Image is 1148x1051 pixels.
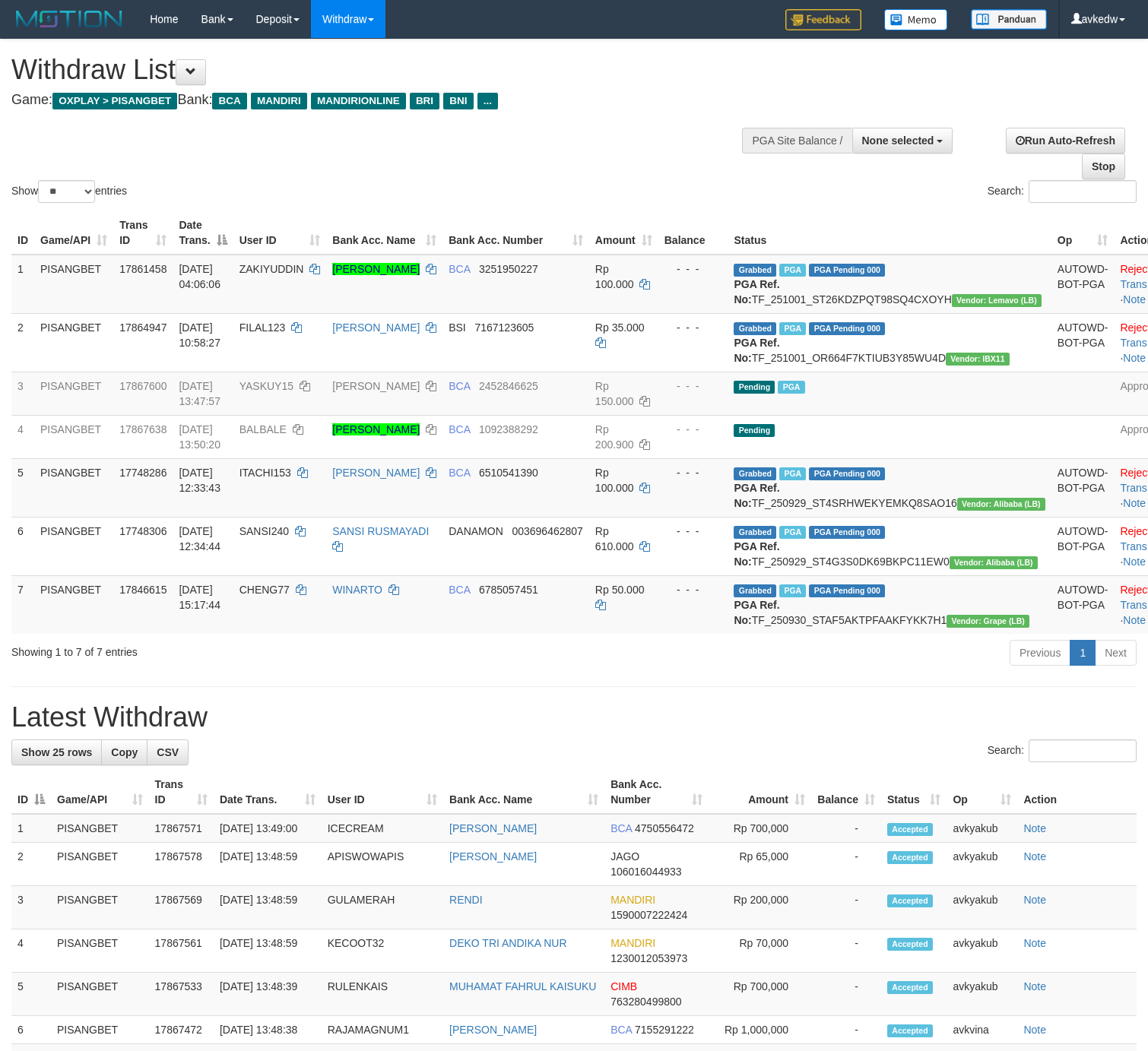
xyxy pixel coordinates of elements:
th: Date Trans.: activate to sort column descending [173,211,233,255]
td: PISANGBET [51,886,149,929]
a: [PERSON_NAME] [332,467,420,479]
td: [DATE] 13:49:00 [214,814,322,843]
th: Bank Acc. Number: activate to sort column ascending [442,211,589,255]
span: Copy 003696462807 to clipboard [512,525,582,537]
a: SANSI RUSMAYADI [332,525,429,537]
td: RAJAMAGNUM1 [322,1016,443,1044]
td: PISANGBET [51,929,149,973]
a: 1 [1070,640,1096,666]
span: Marked by avkwilly [779,264,806,277]
a: Note [1023,822,1046,834]
a: [PERSON_NAME] [449,822,537,834]
td: AUTOWD-BOT-PGA [1051,458,1115,517]
td: PISANGBET [34,458,113,517]
span: Show 25 rows [21,746,92,758]
img: Feedback.jpg [785,9,861,30]
div: Showing 1 to 7 of 7 entries [11,638,467,660]
td: 5 [11,973,51,1016]
td: PISANGBET [34,255,113,314]
th: ID: activate to sort column descending [11,771,51,814]
span: Vendor URL: https://order6.1velocity.biz [946,353,1010,366]
span: 17748286 [119,467,166,479]
span: Vendor URL: https://dashboard.q2checkout.com/secure [947,615,1029,628]
span: ... [477,93,498,109]
span: Rp 100.000 [595,467,634,494]
span: Copy 763280499800 to clipboard [610,996,681,1008]
td: - [811,973,881,1016]
td: Rp 700,000 [709,814,811,843]
span: BCA [449,584,470,596]
td: AUTOWD-BOT-PGA [1051,313,1115,372]
span: BSI [449,321,466,334]
td: 3 [11,372,34,415]
div: - - - [664,524,722,539]
td: avkyakub [947,973,1017,1016]
span: Vendor URL: https://dashboard.q2checkout.com/secure [952,294,1042,307]
td: Rp 700,000 [709,973,811,1016]
span: 17864947 [119,321,166,334]
td: avkyakub [947,929,1017,973]
th: Trans ID: activate to sort column ascending [113,211,173,255]
td: 6 [11,517,34,575]
td: PISANGBET [34,313,113,372]
h1: Latest Withdraw [11,702,1137,733]
span: Copy 2452846625 to clipboard [479,380,538,392]
a: Run Auto-Refresh [1006,128,1125,154]
td: Rp 70,000 [709,929,811,973]
th: Trans ID: activate to sort column ascending [149,771,214,814]
td: TF_250929_ST4SRHWEKYEMKQ8SAO16 [728,458,1051,517]
span: BCA [610,822,632,834]
th: Bank Acc. Name: activate to sort column ascending [326,211,442,255]
span: PGA Pending [809,584,885,597]
span: Rp 50.000 [595,584,645,596]
th: Amount: activate to sort column ascending [589,211,658,255]
span: MANDIRIONLINE [311,93,406,109]
span: Grabbed [734,322,776,335]
a: Previous [1010,640,1070,666]
span: CHENG77 [239,584,290,596]
th: User ID: activate to sort column ascending [322,771,443,814]
span: MANDIRI [610,937,655,949]
span: Copy 3251950227 to clipboard [479,263,538,275]
span: [DATE] 15:17:44 [179,584,220,611]
div: - - - [664,378,722,394]
td: 17867569 [149,886,214,929]
span: Accepted [887,823,933,836]
td: 5 [11,458,34,517]
th: Bank Acc. Number: activate to sort column ascending [604,771,709,814]
span: PGA Pending [809,526,885,539]
td: TF_250930_STAF5AKTPFAAKFYKK7H1 [728,575,1051,634]
span: Grabbed [734,264,776,277]
th: Balance: activate to sort column ascending [811,771,881,814]
a: RENDI [449,894,483,906]
td: - [811,929,881,973]
td: PISANGBET [51,973,149,1016]
th: Status [728,211,1051,255]
span: Marked by avksona [779,467,806,480]
span: Marked by avkyakub [778,381,804,394]
span: BCA [610,1024,632,1036]
td: 4 [11,929,51,973]
span: BCA [449,263,470,275]
th: Amount: activate to sort column ascending [709,771,811,814]
span: FILAL123 [239,321,286,334]
img: Button%20Memo.svg [884,9,948,30]
span: None selected [862,135,934,147]
td: 1 [11,255,34,314]
span: PGA Pending [809,322,885,335]
span: Copy 1590007222424 to clipboard [610,909,687,921]
label: Search: [988,180,1137,203]
div: PGA Site Balance / [742,128,851,154]
span: Rp 100.000 [595,263,634,290]
span: [DATE] 12:34:44 [179,525,220,552]
td: - [811,1016,881,1044]
span: Copy 7155291222 to clipboard [635,1024,694,1036]
span: [DATE] 12:33:43 [179,467,220,494]
span: Rp 150.000 [595,380,634,407]
span: Grabbed [734,526,776,539]
span: 17861458 [119,263,166,275]
span: Copy 106016044933 to clipboard [610,866,681,878]
a: Note [1023,1024,1046,1036]
a: [PERSON_NAME] [449,1024,537,1036]
td: [DATE] 13:48:59 [214,843,322,886]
